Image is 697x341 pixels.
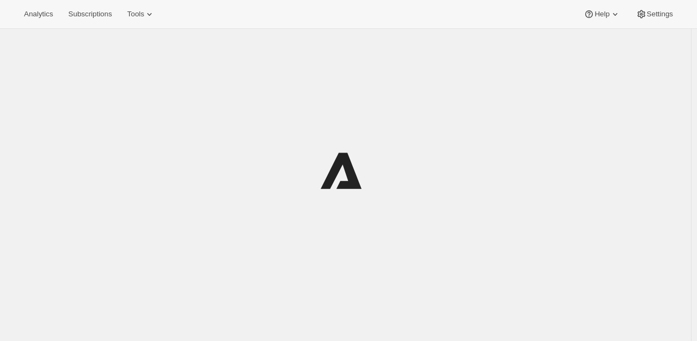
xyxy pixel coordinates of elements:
span: Settings [647,10,673,19]
span: Subscriptions [68,10,112,19]
span: Analytics [24,10,53,19]
button: Settings [629,7,680,22]
button: Subscriptions [62,7,118,22]
button: Tools [121,7,161,22]
button: Analytics [17,7,59,22]
button: Help [577,7,627,22]
span: Tools [127,10,144,19]
span: Help [594,10,609,19]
